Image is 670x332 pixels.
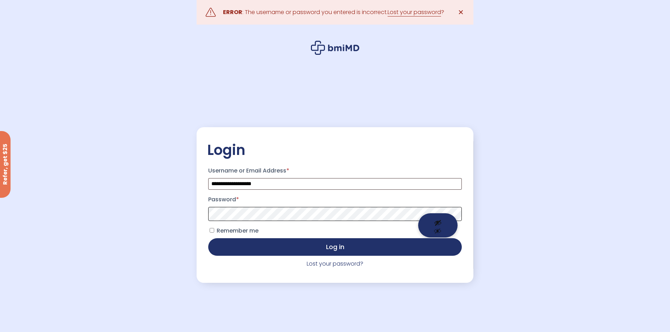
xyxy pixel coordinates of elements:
a: Lost your password? [307,260,363,268]
div: : The username or password you entered is incorrect. ? [223,7,444,17]
a: ✕ [454,5,468,19]
a: Lost your password [388,8,441,17]
button: Log in [208,238,461,256]
strong: ERROR [223,8,242,16]
span: Remember me [217,227,259,235]
button: Show password [418,213,458,237]
label: Password [208,194,461,205]
h2: Login [207,141,462,159]
input: Remember me [210,228,214,233]
label: Username or Email Address [208,165,461,176]
span: ✕ [458,7,464,17]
